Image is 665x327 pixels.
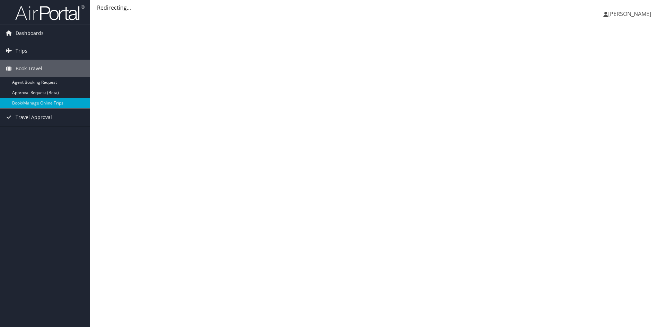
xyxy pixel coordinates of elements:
[16,42,27,60] span: Trips
[16,60,42,77] span: Book Travel
[603,3,658,24] a: [PERSON_NAME]
[97,3,658,12] div: Redirecting...
[16,25,44,42] span: Dashboards
[608,10,651,18] span: [PERSON_NAME]
[15,4,85,21] img: airportal-logo.png
[16,109,52,126] span: Travel Approval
